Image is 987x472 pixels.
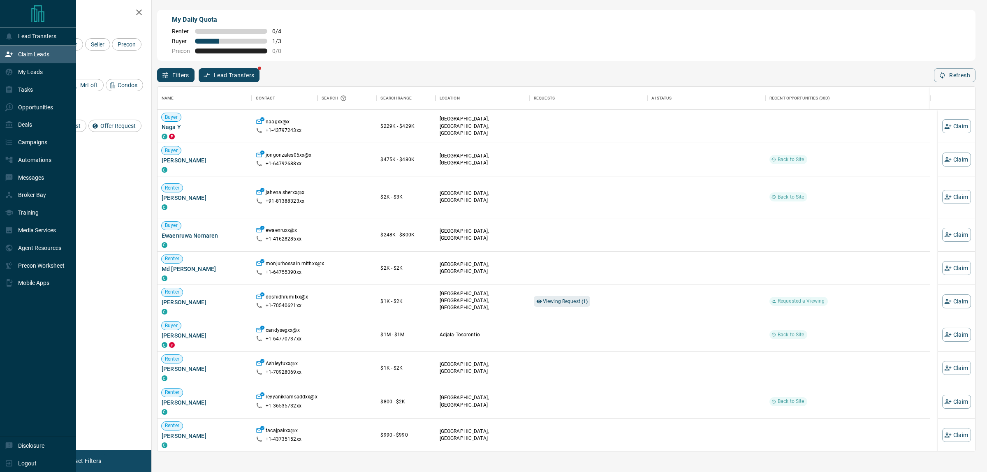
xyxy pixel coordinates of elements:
div: MrLoft [68,79,104,91]
p: +1- 70540621xx [266,302,301,309]
button: Claim [942,328,971,342]
span: Renter [162,389,183,396]
span: Renter [162,185,183,192]
p: +1- 43797243xx [266,127,301,134]
div: Requests [534,87,555,110]
span: 0 / 4 [272,28,290,35]
div: Precon [112,38,141,51]
span: Buyer [162,114,181,121]
button: Claim [942,395,971,409]
div: AI Status [647,87,765,110]
p: +1- 43735152xx [266,436,301,443]
button: Claim [942,119,971,133]
span: Renter [172,28,190,35]
p: Adjala-Tosorontio [440,331,526,338]
div: Condos [106,79,143,91]
div: condos.ca [162,409,167,415]
p: +91- 81388323xx [266,198,304,205]
button: Claim [942,428,971,442]
p: jahena.sherxx@x [266,189,304,198]
span: Naga Y [162,123,248,131]
strong: ( 1 ) [582,298,588,304]
p: reyyanikramsaddxx@x [266,393,317,402]
div: Search Range [380,87,412,110]
span: Buyer [162,222,181,229]
span: Back to Site [774,331,808,338]
button: Filters [157,68,195,82]
p: East End, East York [440,290,526,319]
button: Claim [942,190,971,204]
div: condos.ca [162,442,167,448]
p: $1M - $1M [380,331,431,338]
p: +1- 64770737xx [266,335,301,342]
p: [GEOGRAPHIC_DATA], [GEOGRAPHIC_DATA] [440,228,526,242]
button: Refresh [934,68,975,82]
div: Viewing Request (1) [534,296,591,307]
p: [GEOGRAPHIC_DATA], [GEOGRAPHIC_DATA], [GEOGRAPHIC_DATA] [440,116,526,137]
p: $475K - $480K [380,156,431,163]
p: $2K - $3K [380,193,431,201]
span: [PERSON_NAME] [162,156,248,164]
p: $1K - $2K [380,364,431,372]
p: $990 - $990 [380,431,431,439]
button: Claim [942,261,971,275]
span: 0 / 0 [272,48,290,54]
div: Search [322,87,349,110]
button: Claim [942,294,971,308]
p: +1- 36535732xx [266,403,301,410]
div: Seller [85,38,110,51]
span: [PERSON_NAME] [162,194,248,202]
span: Seller [88,41,107,48]
p: [GEOGRAPHIC_DATA], [GEOGRAPHIC_DATA] [440,261,526,275]
p: $229K - $429K [380,123,431,130]
span: Renter [162,255,183,262]
div: condos.ca [162,309,167,315]
div: Name [162,87,174,110]
button: Lead Transfers [199,68,260,82]
span: [PERSON_NAME] [162,298,248,306]
p: [GEOGRAPHIC_DATA], [GEOGRAPHIC_DATA] [440,190,526,204]
div: Offer Request [88,120,141,132]
button: Claim [942,228,971,242]
p: +1- 41628285xx [266,236,301,243]
p: [GEOGRAPHIC_DATA], [GEOGRAPHIC_DATA] [440,428,526,442]
div: Contact [256,87,275,110]
p: $248K - $800K [380,231,431,238]
div: condos.ca [162,242,167,248]
p: doshidhrumilxx@x [266,294,308,302]
span: [PERSON_NAME] [162,365,248,373]
span: Renter [162,422,183,429]
p: Ashleytuxx@x [266,360,298,369]
div: AI Status [651,87,672,110]
span: Back to Site [774,194,808,201]
div: Contact [252,87,317,110]
div: condos.ca [162,342,167,348]
p: [GEOGRAPHIC_DATA], [GEOGRAPHIC_DATA] [440,153,526,167]
span: Ewaenruwa Nomaren [162,231,248,240]
p: My Daily Quota [172,15,290,25]
span: MrLoft [77,82,101,88]
p: +1- 64755390xx [266,269,301,276]
p: ewaenruxx@x [266,227,297,236]
span: 1 / 3 [272,38,290,44]
span: Buyer [172,38,190,44]
div: condos.ca [162,134,167,139]
p: monjurhossain.mithxx@x [266,260,324,269]
div: property.ca [169,342,175,348]
span: Precon [172,48,190,54]
p: tacajpakxx@x [266,427,298,436]
span: Buyer [162,147,181,154]
div: Search Range [376,87,435,110]
div: condos.ca [162,375,167,381]
div: Location [436,87,530,110]
p: $800 - $2K [380,398,431,405]
p: jongonzales05xx@x [266,152,311,160]
span: Buyer [162,322,181,329]
span: Back to Site [774,398,808,405]
button: Claim [942,153,971,167]
span: Renter [162,289,183,296]
span: Offer Request [97,123,139,129]
p: +1- 70928069xx [266,369,301,376]
div: condos.ca [162,204,167,210]
div: Name [158,87,252,110]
